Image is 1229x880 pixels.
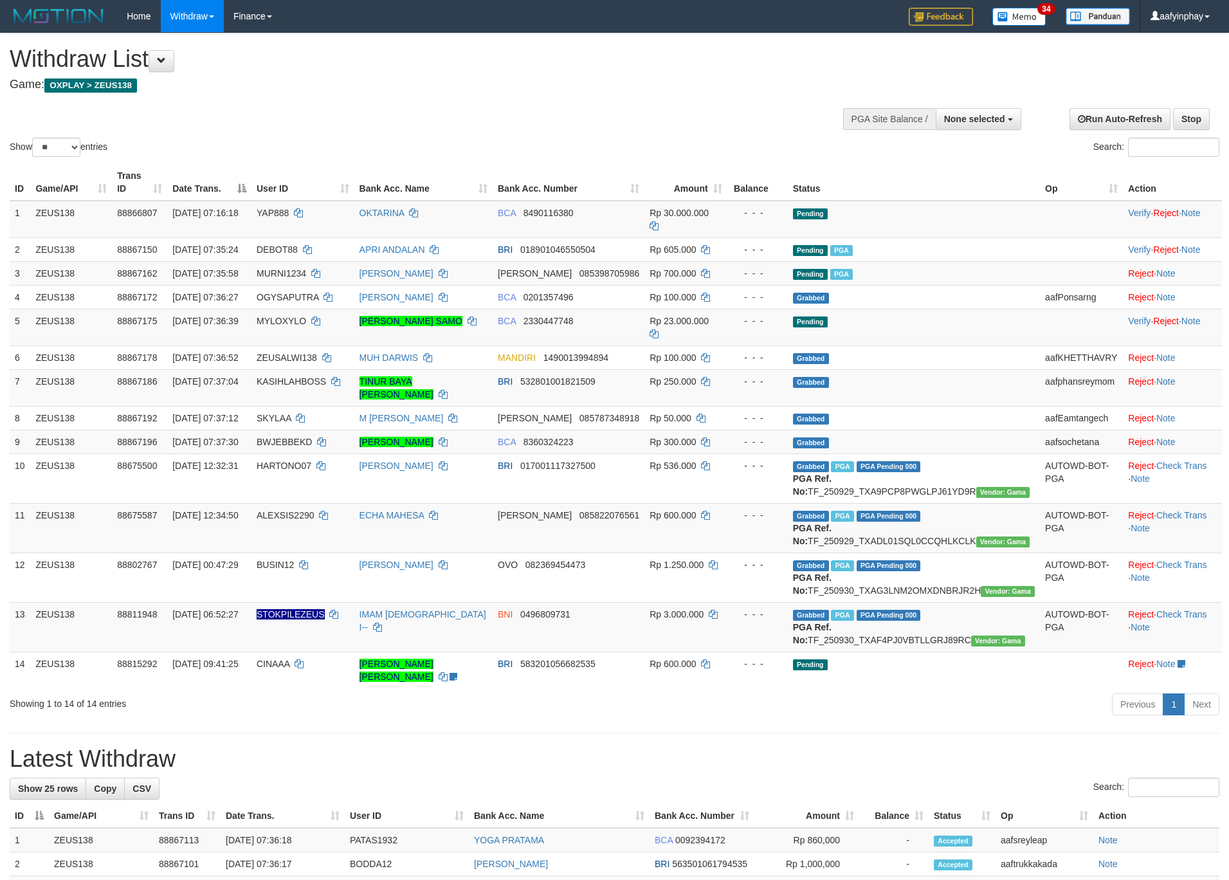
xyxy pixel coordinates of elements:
[843,108,936,130] div: PGA Site Balance /
[44,78,137,93] span: OXPLAY > ZEUS138
[117,510,157,520] span: 88675587
[30,406,112,430] td: ZEUS138
[10,828,49,852] td: 1
[788,503,1040,553] td: TF_250929_TXADL01SQL0CCQHLKCLK
[345,804,469,828] th: User ID: activate to sort column ascending
[117,353,157,363] span: 88867178
[221,804,345,828] th: Date Trans.: activate to sort column ascending
[1128,560,1154,570] a: Reject
[360,437,433,447] a: [PERSON_NAME]
[543,353,608,363] span: Copy 1490013994894 to clipboard
[1040,345,1123,369] td: aafKHETTHAVRY
[30,285,112,309] td: ZEUS138
[257,376,326,387] span: KASIHLAHBOSS
[754,804,859,828] th: Amount: activate to sort column ascending
[1037,3,1055,15] span: 34
[360,560,433,570] a: [PERSON_NAME]
[30,454,112,503] td: ZEUS138
[117,461,157,471] span: 88675500
[117,376,157,387] span: 88867186
[10,804,49,828] th: ID: activate to sort column descending
[10,369,30,406] td: 7
[1040,164,1123,201] th: Op: activate to sort column ascending
[1131,573,1150,583] a: Note
[117,316,157,326] span: 88867175
[10,237,30,261] td: 2
[30,602,112,652] td: ZEUS138
[1040,553,1123,602] td: AUTOWD-BOT-PGA
[10,345,30,369] td: 6
[1128,778,1219,797] input: Search:
[523,208,574,218] span: Copy 8490116380 to clipboard
[520,659,596,669] span: Copy 583201056682535 to clipboard
[1040,454,1123,503] td: AUTOWD-BOT-PGA
[474,835,544,845] a: YOGA PRATAMA
[1098,859,1118,869] a: Note
[992,8,1046,26] img: Button%20Memo.svg
[830,245,853,256] span: Marked by aaftrukkakada
[257,316,306,326] span: MYLOXYLO
[650,353,696,363] span: Rp 100.000
[644,164,727,201] th: Amount: activate to sort column ascending
[996,804,1093,828] th: Op: activate to sort column ascending
[154,828,221,852] td: 88867113
[257,437,312,447] span: BWJEBBEKD
[30,503,112,553] td: ZEUS138
[1173,108,1210,130] a: Stop
[10,261,30,285] td: 3
[172,510,238,520] span: [DATE] 12:34:50
[1156,413,1176,423] a: Note
[859,804,929,828] th: Balance: activate to sort column ascending
[996,828,1093,852] td: aafsreyleap
[944,114,1005,124] span: None selected
[117,208,157,218] span: 88866807
[498,268,572,279] span: [PERSON_NAME]
[257,510,314,520] span: ALEXSIS2290
[1098,835,1118,845] a: Note
[793,414,829,425] span: Grabbed
[733,375,783,388] div: - - -
[733,558,783,571] div: - - -
[650,804,754,828] th: Bank Acc. Number: activate to sort column ascending
[1128,268,1154,279] a: Reject
[1128,609,1154,619] a: Reject
[221,828,345,852] td: [DATE] 07:36:18
[733,206,783,219] div: - - -
[10,602,30,652] td: 13
[117,268,157,279] span: 88867162
[788,454,1040,503] td: TF_250929_TXA9PCP8PWGLPJ61YD9R
[498,316,516,326] span: BCA
[1156,510,1207,520] a: Check Trans
[1123,309,1222,345] td: · ·
[1156,560,1207,570] a: Check Trans
[1123,164,1222,201] th: Action
[1156,609,1207,619] a: Check Trans
[1040,369,1123,406] td: aafphansreymom
[520,461,596,471] span: Copy 017001117327500 to clipboard
[1123,553,1222,602] td: · ·
[257,292,318,302] span: OGYSAPUTRA
[10,285,30,309] td: 4
[360,292,433,302] a: [PERSON_NAME]
[10,454,30,503] td: 10
[579,268,639,279] span: Copy 085398705986 to clipboard
[498,437,516,447] span: BCA
[172,268,238,279] span: [DATE] 07:35:58
[49,828,154,852] td: ZEUS138
[172,461,238,471] span: [DATE] 12:32:31
[345,828,469,852] td: PATAS1932
[909,8,973,26] img: Feedback.jpg
[831,610,853,621] span: Marked by aafsreyleap
[793,473,832,497] b: PGA Ref. No:
[793,461,829,472] span: Grabbed
[1093,778,1219,797] label: Search:
[10,746,1219,772] h1: Latest Withdraw
[10,406,30,430] td: 8
[733,509,783,522] div: - - -
[525,560,585,570] span: Copy 082369454473 to clipboard
[1123,406,1222,430] td: ·
[1093,138,1219,157] label: Search:
[1153,244,1179,255] a: Reject
[1123,369,1222,406] td: ·
[788,553,1040,602] td: TF_250930_TXAG3LNM2OMXDNBRJR2H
